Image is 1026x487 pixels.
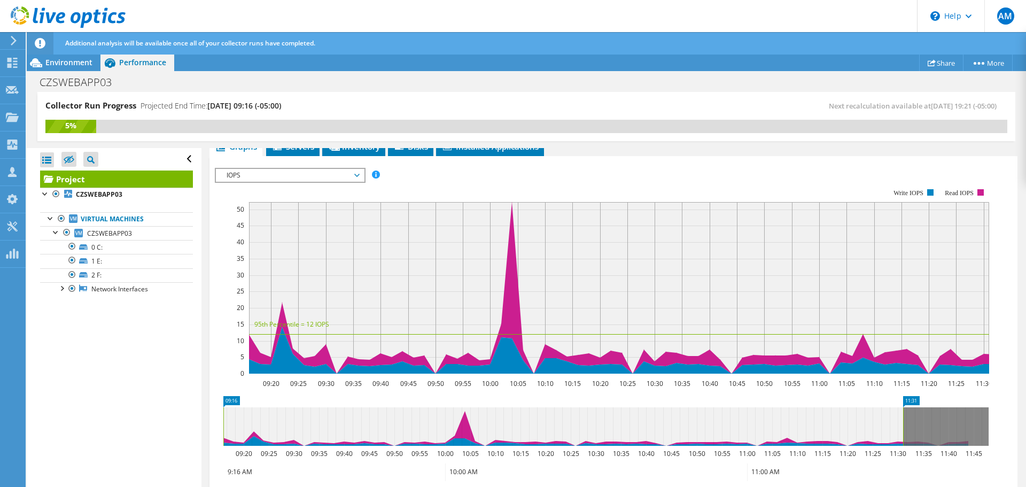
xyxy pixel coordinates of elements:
a: 0 C: [40,240,193,254]
text: 11:25 [948,379,965,388]
text: 11:40 [941,449,957,458]
a: Network Interfaces [40,282,193,296]
text: 11:10 [789,449,806,458]
a: CZSWEBAPP03 [40,226,193,240]
text: 10:55 [714,449,730,458]
div: 5% [45,120,96,132]
text: 09:30 [286,449,302,458]
text: 09:25 [261,449,277,458]
text: 10:00 [482,379,499,388]
span: CZSWEBAPP03 [87,229,132,238]
text: 10:05 [510,379,526,388]
text: 10:00 [437,449,454,458]
span: IOPS [221,169,359,182]
text: 09:50 [386,449,403,458]
text: 10:20 [592,379,609,388]
text: 09:35 [311,449,328,458]
text: 11:15 [814,449,831,458]
text: 11:20 [921,379,937,388]
text: 09:20 [263,379,279,388]
text: 5 [240,352,244,361]
text: Write IOPS [893,189,923,197]
text: 11:30 [890,449,906,458]
text: 10:35 [613,449,629,458]
span: [DATE] 19:21 (-05:00) [931,101,997,111]
text: 20 [237,303,244,312]
text: 09:40 [336,449,353,458]
text: 10:15 [512,449,529,458]
span: Servers [271,141,314,152]
text: 11:35 [915,449,932,458]
text: 09:45 [361,449,378,458]
text: 10:50 [756,379,773,388]
text: 10:25 [619,379,636,388]
a: 1 E: [40,254,193,268]
text: 10:30 [588,449,604,458]
a: 2 F: [40,268,193,282]
span: Performance [119,57,166,67]
span: Environment [45,57,92,67]
text: 30 [237,270,244,280]
text: 10:55 [784,379,800,388]
text: 35 [237,254,244,263]
a: Share [919,55,963,71]
text: 10:30 [647,379,663,388]
a: More [963,55,1013,71]
text: 09:35 [345,379,362,388]
text: 09:40 [372,379,389,388]
text: 10:40 [638,449,655,458]
text: 15 [237,320,244,329]
text: 10:05 [462,449,479,458]
text: 10:25 [563,449,579,458]
text: 11:45 [966,449,982,458]
text: 11:15 [893,379,910,388]
text: 10:40 [702,379,718,388]
text: 10:20 [538,449,554,458]
text: 10:15 [564,379,581,388]
span: AM [997,7,1014,25]
text: 25 [237,287,244,296]
text: 11:00 [739,449,756,458]
text: 11:30 [976,379,992,388]
text: 10:35 [674,379,690,388]
a: CZSWEBAPP03 [40,188,193,202]
text: 09:55 [411,449,428,458]
span: Disks [393,141,428,152]
text: 45 [237,221,244,230]
text: 11:05 [764,449,781,458]
a: Virtual Machines [40,212,193,226]
text: 11:25 [865,449,881,458]
span: Inventory [328,141,380,152]
text: 10:10 [487,449,504,458]
a: Project [40,171,193,188]
text: 09:25 [290,379,307,388]
text: Read IOPS [945,189,974,197]
h1: CZSWEBAPP03 [35,76,128,88]
text: 11:20 [840,449,856,458]
h4: Projected End Time: [141,100,281,112]
text: 10:50 [689,449,705,458]
span: Graphs [215,141,257,152]
text: 10:45 [729,379,745,388]
span: [DATE] 09:16 (-05:00) [207,101,281,111]
text: 10 [237,336,244,345]
svg: \n [930,11,940,21]
text: 40 [237,237,244,246]
text: 0 [240,369,244,378]
text: 11:10 [866,379,883,388]
text: 09:50 [428,379,444,388]
text: 50 [237,205,244,214]
text: 10:10 [537,379,554,388]
text: 09:45 [400,379,417,388]
span: Installed Applications [441,141,539,152]
text: 09:20 [236,449,252,458]
text: 11:00 [811,379,828,388]
text: 10:45 [663,449,680,458]
text: 11:05 [838,379,855,388]
span: Next recalculation available at [829,101,1002,111]
text: 09:55 [455,379,471,388]
b: CZSWEBAPP03 [76,190,122,199]
text: 09:30 [318,379,335,388]
text: 95th Percentile = 12 IOPS [254,320,329,329]
span: Additional analysis will be available once all of your collector runs have completed. [65,38,315,48]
